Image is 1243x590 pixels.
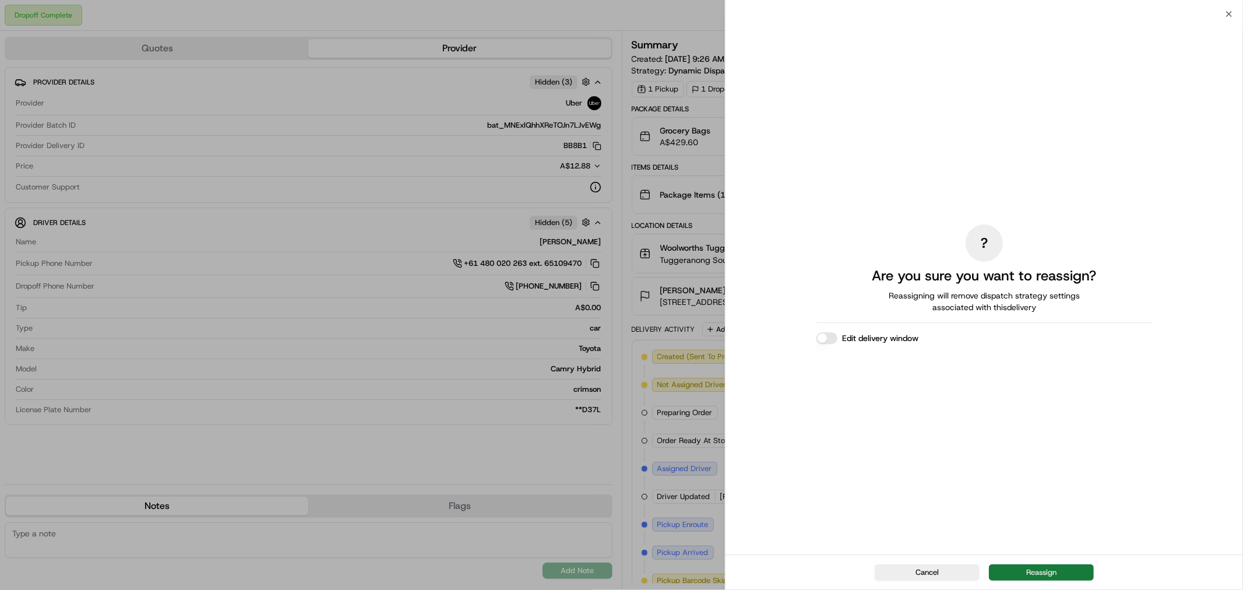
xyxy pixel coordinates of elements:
label: Edit delivery window [842,332,918,344]
h2: Are you sure you want to reassign? [872,266,1097,285]
div: ? [966,224,1003,262]
button: Reassign [989,564,1094,581]
button: Cancel [875,564,980,581]
span: Reassigning will remove dispatch strategy settings associated with this delivery [872,290,1096,313]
